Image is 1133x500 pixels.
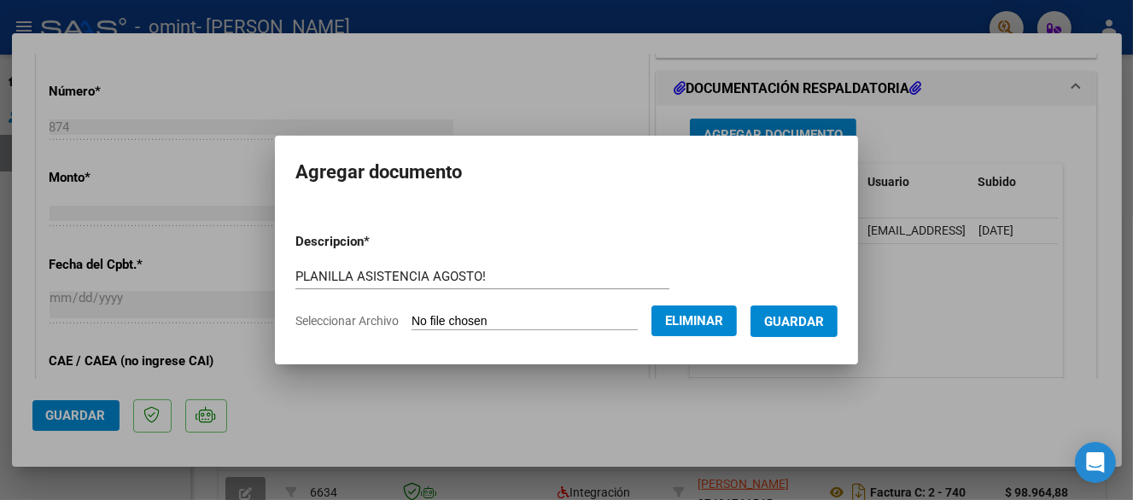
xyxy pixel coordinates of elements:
[651,305,737,336] button: Eliminar
[295,232,458,252] p: Descripcion
[665,313,723,328] span: Eliminar
[295,314,399,328] span: Seleccionar Archivo
[295,156,838,189] h2: Agregar documento
[750,305,838,337] button: Guardar
[1075,442,1116,483] div: Open Intercom Messenger
[764,314,824,329] span: Guardar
